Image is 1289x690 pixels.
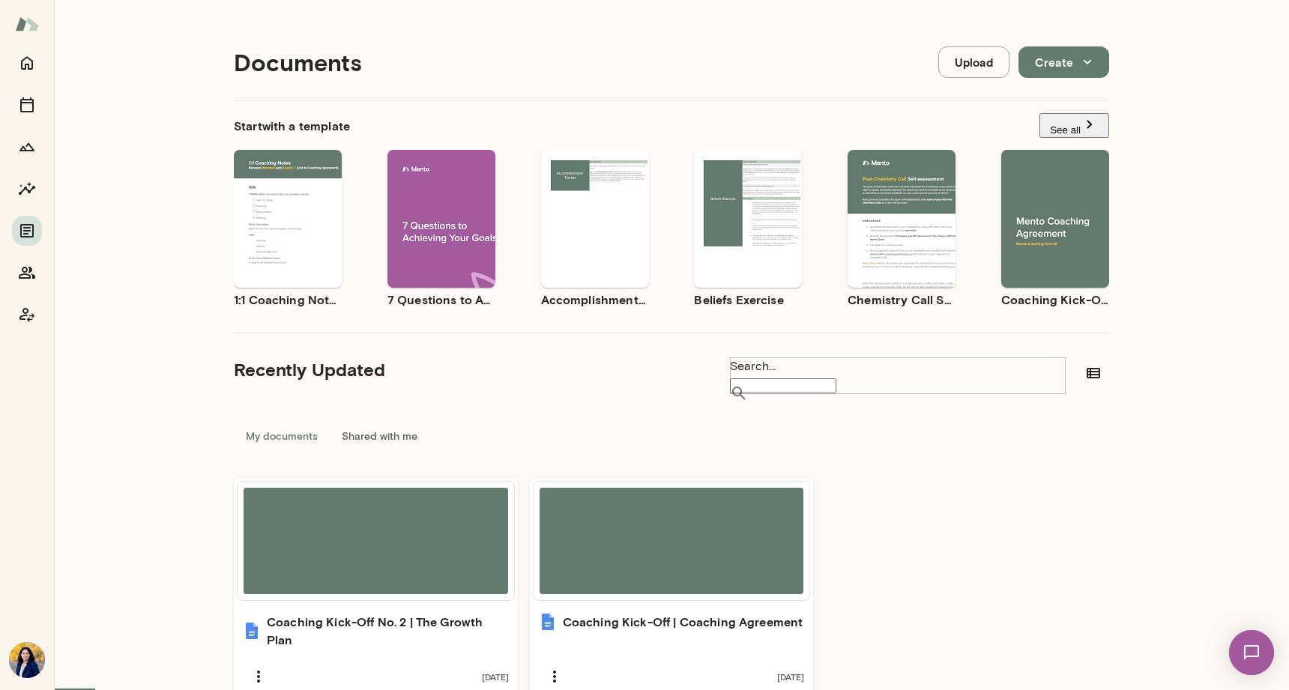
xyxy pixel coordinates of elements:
button: Upload [938,46,1009,78]
button: Insights [12,174,42,204]
h6: Accomplishment Tracker [541,291,649,309]
h5: Recently Updated [234,357,385,381]
button: My documents [234,418,330,454]
button: Home [12,48,42,78]
button: Sessions [12,90,42,120]
button: Members [12,258,42,288]
h6: Coaching Kick-Off No. 2 | The Growth Plan [267,613,509,649]
button: Growth Plan [12,132,42,162]
button: Create [1018,46,1109,78]
img: Coaching Kick-Off No. 2 | The Growth Plan [243,622,261,640]
button: Shared with me [330,418,429,454]
span: [DATE] [482,671,509,683]
h6: Coaching Kick-Off | Coaching Agreement [563,613,803,631]
h4: Documents [234,48,362,76]
h6: Beliefs Exercise [694,291,802,309]
button: Documents [12,216,42,246]
h6: Start with a template [234,117,350,135]
div: documents tabs [234,418,1109,454]
h6: 7 Questions to Achieving Your Goals [387,291,495,309]
h6: Coaching Kick-Off | Coaching Agreement [1001,291,1109,309]
img: Coaching Kick-Off | Coaching Agreement [539,613,557,631]
h6: 1:1 Coaching Notes [234,291,342,309]
button: See all [1039,113,1109,138]
label: Search... [730,357,1066,375]
button: Coach app [12,300,42,330]
h6: Chemistry Call Self-Assessment [Coaches only] [848,291,956,309]
img: Mento [15,10,39,38]
img: Jaya Jaware [9,642,45,678]
span: [DATE] [777,671,804,683]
